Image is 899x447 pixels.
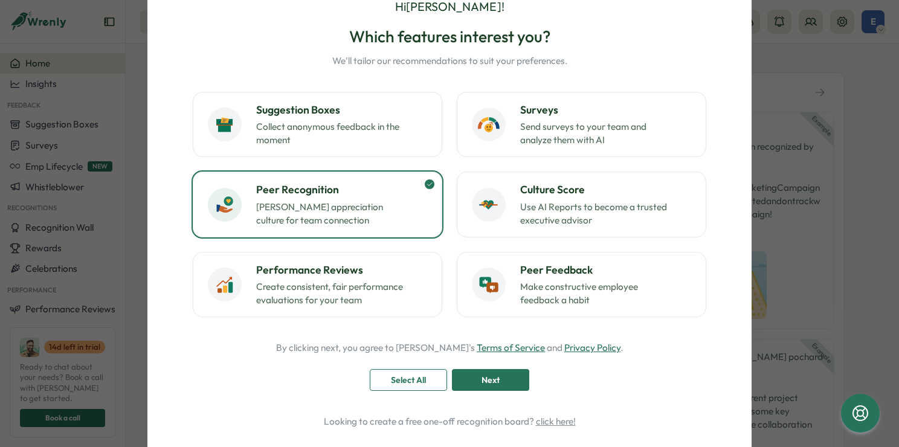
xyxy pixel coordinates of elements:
p: By clicking next, you agree to [PERSON_NAME]'s and . [276,341,623,355]
h3: Surveys [520,102,691,118]
button: SurveysSend surveys to your team and analyze them with AI [457,92,706,157]
span: Select All [391,370,426,390]
p: Use AI Reports to become a trusted executive advisor [520,201,671,227]
h3: Suggestion Boxes [256,102,427,118]
span: Next [482,370,500,390]
p: [PERSON_NAME] appreciation culture for team connection [256,201,407,227]
p: Send surveys to your team and analyze them with AI [520,120,671,147]
h3: Performance Reviews [256,262,427,278]
p: Create consistent, fair performance evaluations for your team [256,280,407,307]
button: Suggestion BoxesCollect anonymous feedback in the moment [193,92,442,157]
a: click here! [536,416,576,427]
p: Looking to create a free one-off recognition board? [181,415,718,428]
h3: Culture Score [520,182,691,198]
a: Privacy Policy [564,342,620,353]
p: Make constructive employee feedback a habit [520,280,671,307]
button: Peer FeedbackMake constructive employee feedback a habit [457,252,706,317]
button: Culture ScoreUse AI Reports to become a trusted executive advisor [457,172,706,237]
button: Peer Recognition[PERSON_NAME] appreciation culture for team connection [193,172,442,237]
button: Performance ReviewsCreate consistent, fair performance evaluations for your team [193,252,442,317]
h2: Which features interest you? [332,26,567,47]
p: We'll tailor our recommendations to suit your preferences. [332,54,567,68]
button: Next [452,369,529,391]
h3: Peer Feedback [520,262,691,278]
h3: Peer Recognition [256,182,427,198]
a: Terms of Service [477,342,545,353]
button: Select All [370,369,447,391]
p: Collect anonymous feedback in the moment [256,120,407,147]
